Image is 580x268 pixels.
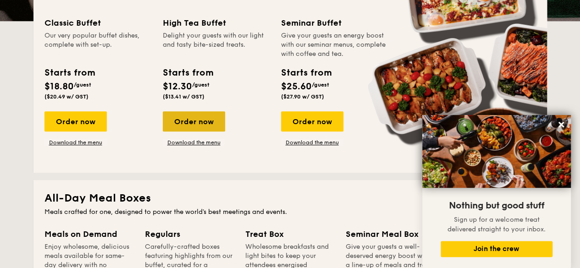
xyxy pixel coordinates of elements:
span: Nothing but good stuff [449,200,544,211]
div: Meals on Demand [44,228,134,241]
div: Meals crafted for one, designed to power the world's best meetings and events. [44,208,536,217]
div: Starts from [44,66,94,80]
span: ($20.49 w/ GST) [44,93,88,100]
span: $18.80 [44,81,74,92]
span: $12.30 [163,81,192,92]
div: Starts from [163,66,213,80]
span: ($27.90 w/ GST) [281,93,324,100]
a: Download the menu [163,139,225,146]
span: /guest [192,82,210,88]
span: /guest [74,82,91,88]
div: Order now [44,111,107,131]
div: Treat Box [245,228,335,241]
div: Give your guests an energy boost with our seminar menus, complete with coffee and tea. [281,31,388,59]
button: Close [554,117,569,132]
div: Starts from [281,66,331,80]
img: DSC07876-Edit02-Large.jpeg [422,115,571,188]
div: Seminar Buffet [281,16,388,29]
div: Order now [281,111,343,131]
span: Sign up for a welcome treat delivered straight to your inbox. [447,216,546,233]
div: Delight your guests with our light and tasty bite-sized treats. [163,31,270,59]
div: High Tea Buffet [163,16,270,29]
span: $25.60 [281,81,312,92]
div: Seminar Meal Box [346,228,435,241]
span: ($13.41 w/ GST) [163,93,204,100]
h2: All-Day Meal Boxes [44,191,536,206]
a: Download the menu [281,139,343,146]
div: Classic Buffet [44,16,152,29]
div: Order now [163,111,225,131]
button: Join the crew [441,241,552,257]
div: Our very popular buffet dishes, complete with set-up. [44,31,152,59]
span: /guest [312,82,329,88]
div: Regulars [145,228,234,241]
a: Download the menu [44,139,107,146]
